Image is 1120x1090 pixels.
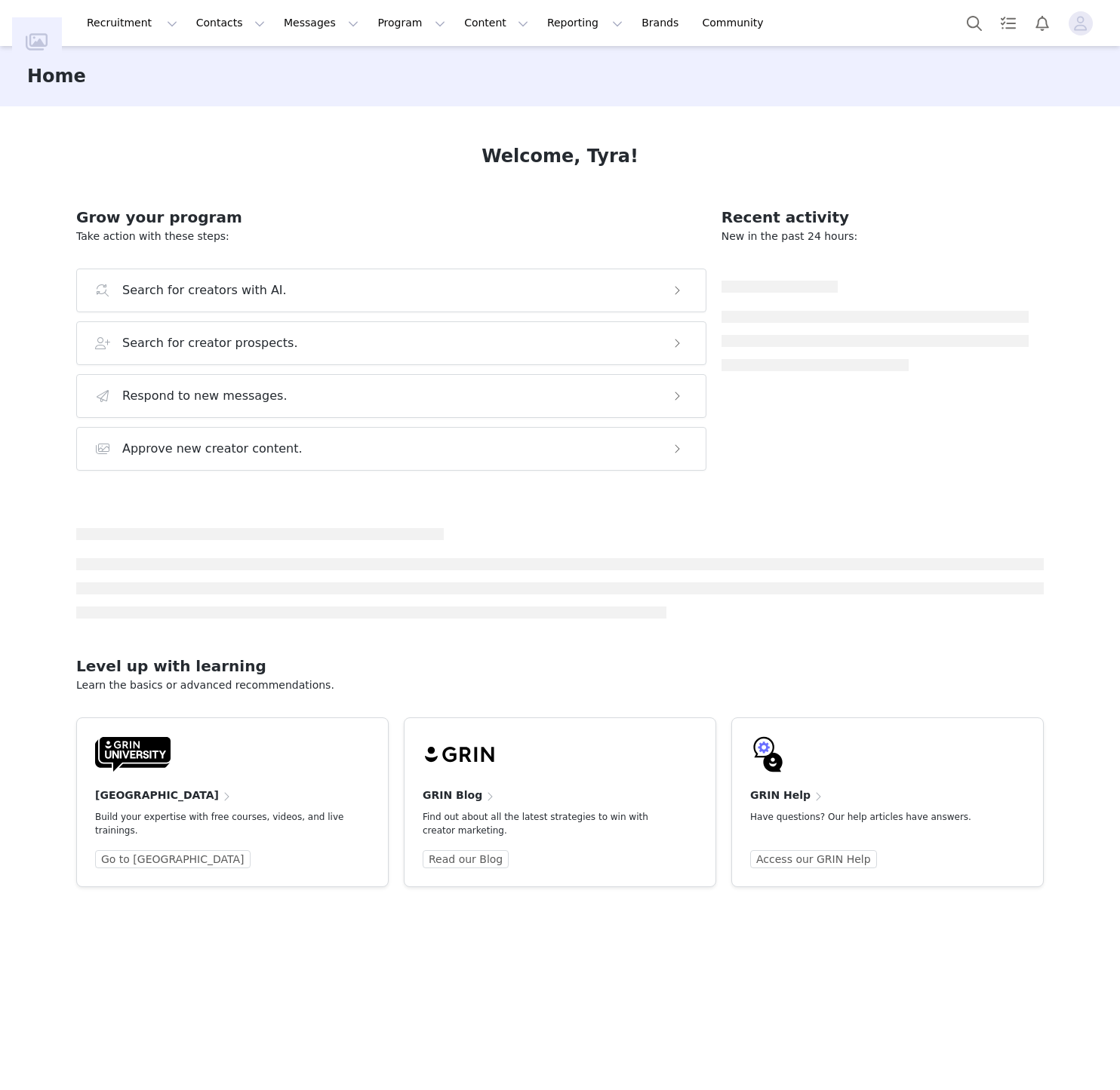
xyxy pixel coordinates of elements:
[482,143,638,170] h1: Welcome, Tyra!
[76,655,1044,677] h2: Level up with learning
[76,321,706,365] button: Search for creator prospects.
[76,677,1044,693] p: Learn the basics or advanced recommendations.
[122,387,288,405] h3: Respond to new messages.
[95,788,219,803] h4: [GEOGRAPHIC_DATA]
[722,229,1029,244] p: New in the past 24 hours:
[368,6,454,40] button: Program
[122,334,298,352] h3: Search for creator prospects.
[423,810,673,837] p: Find out about all the latest strategies to win with creator marketing.
[750,810,1001,824] p: Have questions? Our help articles have answers.
[632,6,692,40] a: Brands
[750,850,877,868] a: Access our GRIN Help
[694,6,780,40] a: Community
[1026,6,1059,40] button: Notifications
[722,206,1029,229] h2: Recent activity
[958,6,991,40] button: Search
[992,6,1025,40] a: Tasks
[95,810,346,837] p: Build your expertise with free courses, videos, and live trainings.
[76,229,706,244] p: Take action with these steps:
[122,281,287,299] h3: Search for creators with AI.
[750,788,811,803] h4: GRIN Help
[76,269,706,312] button: Search for creators with AI.
[275,6,368,40] button: Messages
[95,850,251,868] a: Go to [GEOGRAPHIC_DATA]
[76,427,706,471] button: Approve new creator content.
[27,63,86,90] h3: Home
[423,736,498,772] img: grin-logo-black.svg
[78,6,186,40] button: Recruitment
[1073,11,1088,35] div: avatar
[122,440,303,458] h3: Approve new creator content.
[1060,11,1108,35] button: Profile
[187,6,274,40] button: Contacts
[95,736,171,772] img: GRIN-University-Logo-Black.svg
[76,374,706,418] button: Respond to new messages.
[538,6,632,40] button: Reporting
[455,6,537,40] button: Content
[423,850,509,868] a: Read our Blog
[76,206,706,229] h2: Grow your program
[423,788,482,803] h4: GRIN Blog
[750,736,786,772] img: GRIN-help-icon.svg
